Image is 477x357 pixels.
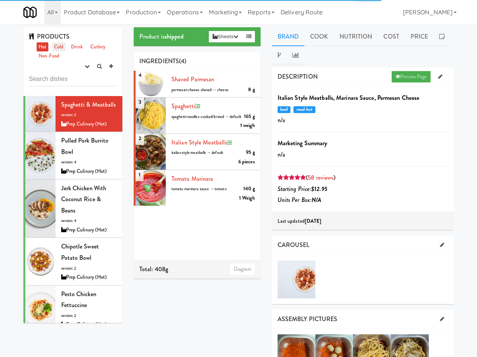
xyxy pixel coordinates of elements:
[195,104,200,109] i: Recipe
[171,186,227,192] span: tomato marinara sauce → tomato
[378,27,404,46] a: Cost
[52,42,65,52] a: Cold
[69,42,85,52] a: Drink
[134,170,261,206] li: 1Tomato Marinara140 gtomato marinara sauce → tomato1 Weigh
[243,184,255,194] div: 140 g
[136,168,144,181] span: 1
[134,98,261,134] li: 3spaghetti165 gspaghetti noodles-cooked/brined → default1 weigh
[61,184,107,215] span: Jerk Chicken with Coconut Rice & Beans
[272,27,305,46] a: Brand
[278,315,338,323] span: ASSEMBLY PICTURES
[61,290,96,310] span: Pesto Chicken Fettuccine
[293,106,315,113] span: meal-hot
[171,114,241,120] span: spaghetti noodles-cooked/brined → default
[61,225,117,235] div: Prep Culinary (Hot)
[239,194,255,203] div: 1 Weigh
[227,140,232,145] i: Recipe
[278,217,322,225] span: Last updated
[171,138,227,147] a: Italian Style Meatballs
[61,265,77,271] span: version: 2
[61,167,117,176] div: Prep Culinary (Hot)
[165,32,184,41] b: shipped
[278,196,322,204] i: Units Per Box:
[61,218,77,224] span: version: 4
[23,96,123,132] li: Spaghetti & Meatballsversion: 2Prep Culinary (Hot)
[23,6,37,19] img: Micromart
[304,27,333,46] a: Cook
[278,115,448,126] p: n/a
[179,57,186,65] span: (4)
[23,132,123,179] li: Pulled Pork Burrito Bowlversion: 4Prep Culinary (Hot)
[37,51,62,61] a: Non-Food
[61,242,99,262] span: Chipotle Sweet Potato Bowl
[29,72,117,86] input: Search dishes
[278,149,448,160] p: n/a
[139,32,184,41] span: Product is
[244,112,255,121] div: 165 g
[61,136,109,156] span: Pulled Pork Burrito Bowl
[246,148,255,157] div: 95 g
[88,42,108,52] a: Cutlery
[171,150,223,155] span: italian style meatballs → default
[136,95,144,109] span: 3
[278,241,310,249] span: CAROUSEL
[278,72,318,81] span: DESCRIPTION
[240,121,255,130] div: 1 weigh
[171,102,195,110] a: spaghetti
[305,217,322,225] b: [DATE]
[278,93,420,102] b: Italian Style Meatballs, Marinara Sauce, Parmesan Cheese
[136,132,144,145] span: 2
[61,273,117,282] div: Prep Culinary (Hot)
[278,185,327,193] i: Starting Price:
[278,139,327,147] b: Marketing Summary
[61,100,116,109] span: Spaghetti & Meatballs
[23,180,123,238] li: Jerk Chicken with Coconut Rice & Beansversion: 4Prep Culinary (Hot)
[209,31,242,42] button: Sheets
[134,71,261,98] li: 4Shaved Parmesan8 gparmesan cheese-shaved → cheese
[23,286,123,333] li: Pesto Chicken Fettuccineversion: 2Prep Culinary (Hot)
[312,196,321,204] b: N/A
[37,42,48,52] a: Hot
[334,27,378,46] a: Nutrition
[278,172,448,183] div: ( )
[61,120,117,129] div: Prep Culinary (Hot)
[134,134,261,170] li: 2Italian Style Meatballs95 gitalian style meatballs → default6 pieces
[136,68,145,82] span: 4
[171,174,213,183] a: Tomato Marinara
[61,320,117,329] div: Prep Culinary (Hot)
[230,264,255,275] a: Diagram
[61,313,77,318] span: version: 2
[238,157,255,167] div: 6 pieces
[248,85,255,95] div: 8 g
[308,173,333,182] a: 58 reviews
[61,112,77,118] span: version: 2
[139,57,179,65] span: INGREDIENTS
[405,27,434,46] a: Price
[61,159,77,165] span: version: 4
[311,185,327,193] b: $12.95
[171,75,215,84] a: Shaved Parmesan
[278,106,291,113] span: beef
[23,238,123,285] li: Chipotle Sweet Potato Bowlversion: 2Prep Culinary (Hot)
[392,71,431,82] a: Preview Page
[29,32,70,41] span: PRODUCTS
[139,265,168,273] span: Total: 408g
[171,87,228,93] span: parmesan cheese-shaved → cheese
